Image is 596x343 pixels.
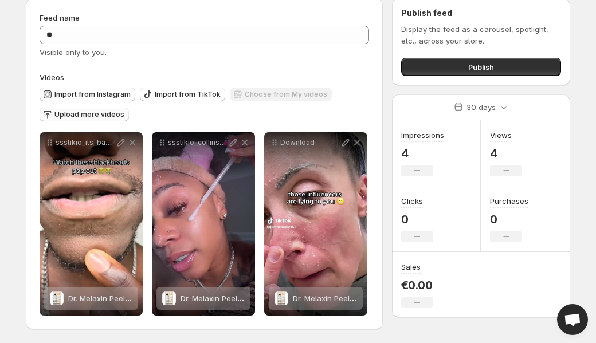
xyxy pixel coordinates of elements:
p: 0 [401,212,433,226]
span: Dr. Melaxin Peel Shot White And Black Rice Exfoliating Essence [MEDICAL_DATA] Contro Moisturizing... [68,294,559,303]
button: Publish [401,58,561,76]
h3: Sales [401,261,421,273]
span: Upload more videos [54,110,124,119]
div: Open chat [557,304,588,335]
span: Import from Instagram [54,90,131,99]
div: DownloadDr. Melaxin Peel Shot White And Black Rice Exfoliating Essence Skin Lightening Contro Moi... [264,132,367,316]
p: €0.00 [401,278,433,292]
p: ssstikio_its_babytj_1757611840998 [56,138,115,147]
p: 4 [401,147,444,160]
button: Import from Instagram [40,88,135,101]
h3: Clicks [401,195,423,207]
div: ssstikio_its_babytj_1757611840998Dr. Melaxin Peel Shot White And Black Rice Exfoliating Essence S... [40,132,143,316]
p: ssstikio_collinscce_1757611651148 [168,138,228,147]
h2: Publish feed [401,7,561,19]
h3: Purchases [490,195,528,207]
button: Upload more videos [40,108,129,121]
p: 4 [490,147,522,160]
button: Import from TikTok [140,88,225,101]
span: Import from TikTok [155,90,221,99]
span: Videos [40,73,64,82]
span: Feed name [40,13,80,22]
div: ssstikio_collinscce_1757611651148Dr. Melaxin Peel Shot White And Black Rice Exfoliating Essence S... [152,132,255,316]
p: 0 [490,212,528,226]
p: 30 days [466,101,496,113]
p: Display the feed as a carousel, spotlight, etc., across your store. [401,23,561,46]
p: Download [280,138,340,147]
h3: Views [490,129,512,141]
span: Visible only to you. [40,48,107,57]
span: Publish [468,61,494,73]
h3: Impressions [401,129,444,141]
